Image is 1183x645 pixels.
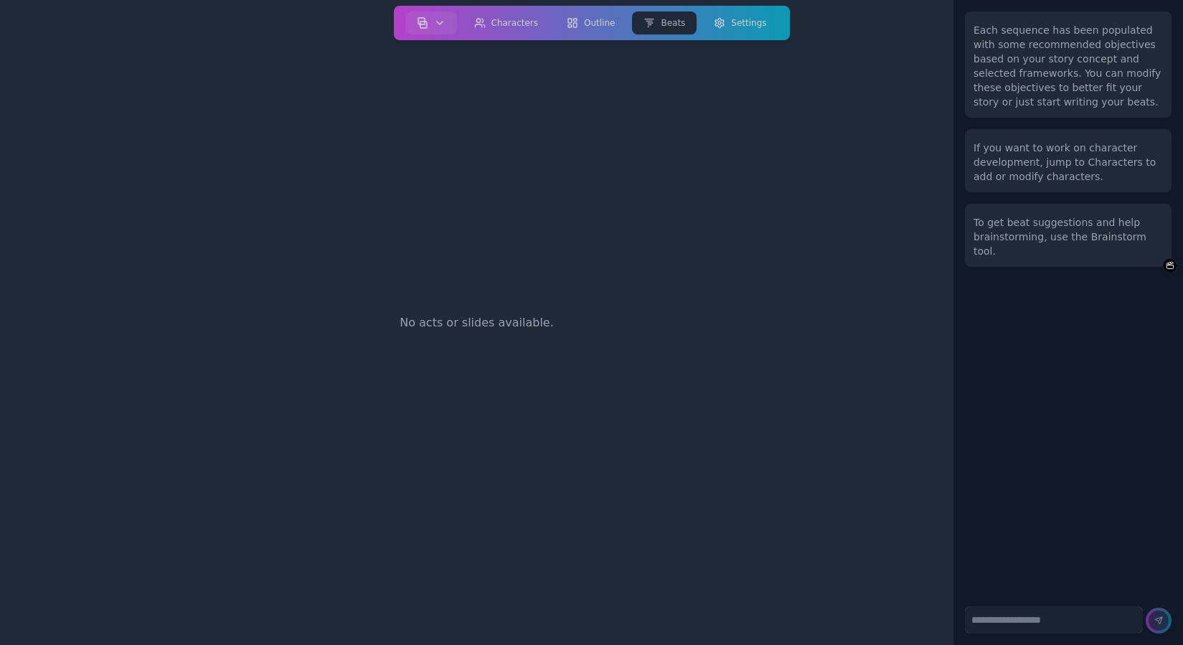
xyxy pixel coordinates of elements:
[629,9,699,37] a: Beats
[974,215,1163,258] div: To get beat suggestions and help brainstorming, use the Brainstorm tool.
[400,314,554,331] span: No acts or slides available.
[632,11,697,34] button: Beats
[702,11,778,34] button: Settings
[552,9,629,37] a: Outline
[974,23,1163,109] div: Each sequence has been populated with some recommended objectives based on your story concept and...
[459,9,552,37] a: Characters
[462,11,550,34] button: Characters
[555,11,626,34] button: Outline
[699,9,781,37] a: Settings
[416,17,428,29] img: storyboard
[974,141,1163,184] div: If you want to work on character development, jump to Characters to add or modify characters.
[1163,258,1177,273] button: Brainstorm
